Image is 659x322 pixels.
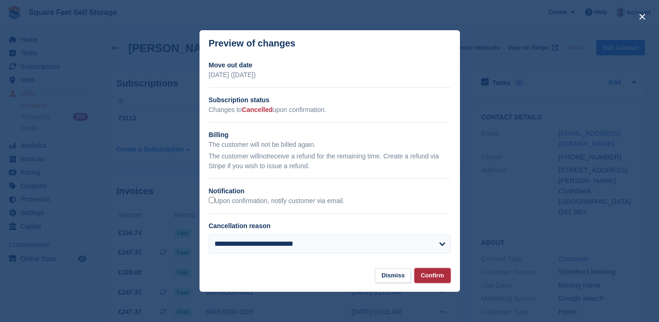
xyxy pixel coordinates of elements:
span: Cancelled [242,106,273,113]
p: Changes to upon confirmation. [209,105,451,115]
h2: Notification [209,186,451,196]
button: close [635,9,650,24]
h2: Move out date [209,60,451,70]
button: Dismiss [375,268,411,283]
p: [DATE] ([DATE]) [209,70,451,80]
label: Cancellation reason [209,222,271,230]
em: not [259,152,268,160]
input: Upon confirmation, notify customer via email. [209,197,215,203]
p: The customer will not be billed again. [209,140,451,150]
p: The customer will receive a refund for the remaining time. Create a refund via Stripe if you wish... [209,151,451,171]
button: Confirm [414,268,451,283]
label: Upon confirmation, notify customer via email. [209,197,345,205]
h2: Subscription status [209,95,451,105]
p: Preview of changes [209,38,296,49]
h2: Billing [209,130,451,140]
